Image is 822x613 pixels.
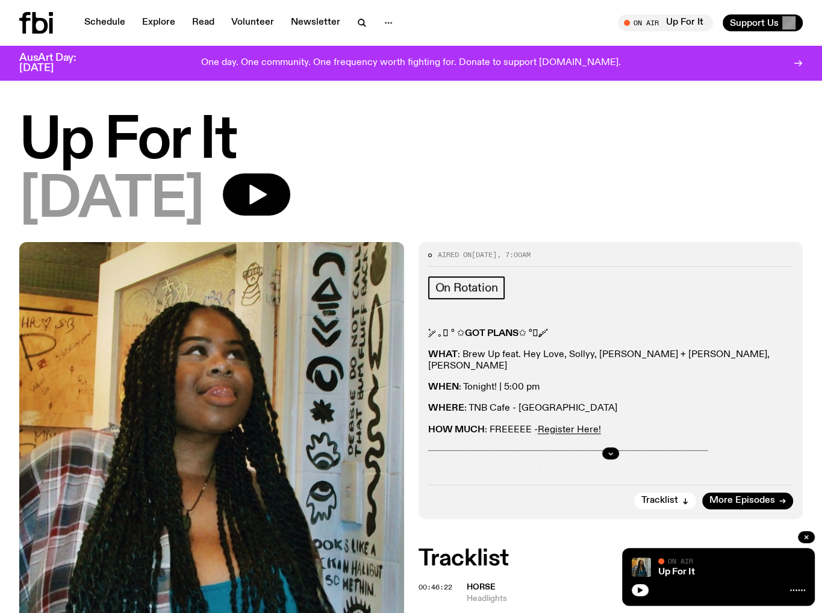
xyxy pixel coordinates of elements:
[19,53,96,73] h3: AusArt Day: [DATE]
[428,276,505,299] a: On Rotation
[632,558,651,577] img: Ify - a Brown Skin girl with black braided twists, looking up to the side with her tongue stickin...
[435,281,498,294] span: On Rotation
[19,114,803,169] h1: Up For It
[428,350,458,359] strong: WHAT
[428,349,794,372] p: : Brew Up feat. Hey Love, Sollyy, [PERSON_NAME] + [PERSON_NAME], [PERSON_NAME]
[438,250,472,260] span: Aired on
[428,403,794,414] p: : TNB Cafe - [GEOGRAPHIC_DATA]
[641,496,678,505] span: Tracklist
[185,14,222,31] a: Read
[419,582,452,592] span: 00:46:22
[19,173,204,228] span: [DATE]
[467,583,496,591] span: horse
[77,14,132,31] a: Schedule
[472,250,497,260] span: [DATE]
[709,496,775,505] span: More Episodes
[658,567,695,577] a: Up For It
[467,593,698,605] span: Headlights
[634,493,696,509] button: Tracklist
[702,493,793,509] a: More Episodes
[428,425,794,436] p: : FREEEEE -
[284,14,347,31] a: Newsletter
[730,17,779,28] span: Support Us
[668,557,693,565] span: On Air
[618,14,713,31] button: On AirUp For It
[465,329,518,338] strong: GOT PLANS
[419,548,803,570] h2: Tracklist
[419,584,452,591] button: 00:46:22
[428,328,794,340] p: ˚ ༘ ｡𖦹 ° ✩ ✩ °𖦹｡ ༘˚
[497,250,531,260] span: , 7:00am
[428,382,794,393] p: : Tonight! | 5:00 pm
[135,14,182,31] a: Explore
[224,14,281,31] a: Volunteer
[428,403,464,413] strong: WHERE
[201,58,621,69] p: One day. One community. One frequency worth fighting for. Donate to support [DOMAIN_NAME].
[723,14,803,31] button: Support Us
[428,382,459,392] strong: WHEN
[538,425,601,435] a: Register Here!
[428,425,485,435] strong: HOW MUCH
